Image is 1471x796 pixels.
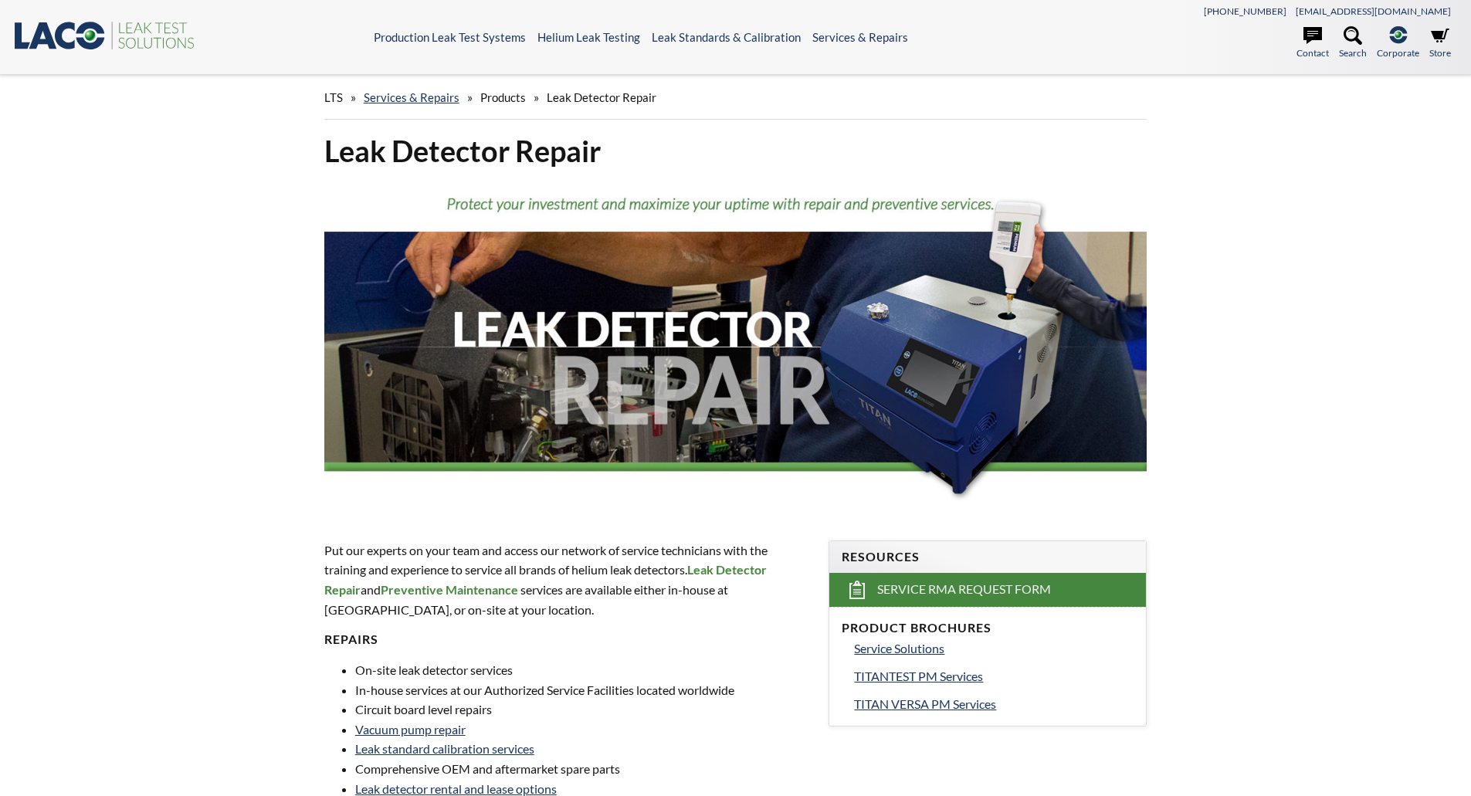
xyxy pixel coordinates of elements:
[324,182,1147,511] img: Leak Detector Repair header
[1429,26,1451,60] a: Store
[324,540,811,619] p: Put our experts on your team and access our network of service technicians with the training and ...
[537,30,640,44] a: Helium Leak Testing
[324,76,1147,120] div: » » »
[480,90,526,104] span: Products
[1204,5,1286,17] a: [PHONE_NUMBER]
[324,132,1147,170] h1: Leak Detector Repair
[854,638,1134,659] a: Service Solutions
[652,30,801,44] a: Leak Standards & Calibration
[854,641,944,655] span: Service Solutions
[842,549,1134,565] h4: Resources
[842,620,1134,636] h4: Product Brochures
[324,632,811,648] h4: Repairs
[877,581,1051,598] span: Service RMA Request Form
[854,669,983,683] span: TITANTEST PM Services
[364,90,459,104] a: Services & Repairs
[854,696,996,711] span: TITAN VERSA PM Services
[324,90,343,104] span: LTS
[829,573,1146,607] a: Service RMA Request Form
[1339,26,1367,60] a: Search
[355,741,534,756] a: Leak standard calibration services
[547,90,656,104] span: Leak Detector Repair
[374,30,526,44] a: Production Leak Test Systems
[355,699,811,720] li: Circuit board level repairs
[355,722,466,737] a: Vacuum pump repair
[854,694,1134,714] a: TITAN VERSA PM Services
[355,781,557,796] a: Leak detector rental and lease options
[1296,5,1451,17] a: [EMAIL_ADDRESS][DOMAIN_NAME]
[1296,26,1329,60] a: Contact
[355,660,811,680] li: On-site leak detector services
[381,582,518,597] strong: Preventive Maintenance
[324,562,767,597] strong: Leak Detector Repair
[355,759,811,779] li: Comprehensive OEM and aftermarket spare parts
[1377,46,1419,60] span: Corporate
[812,30,908,44] a: Services & Repairs
[355,680,811,700] li: In-house services at our Authorized Service Facilities located worldwide
[854,666,1134,686] a: TITANTEST PM Services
